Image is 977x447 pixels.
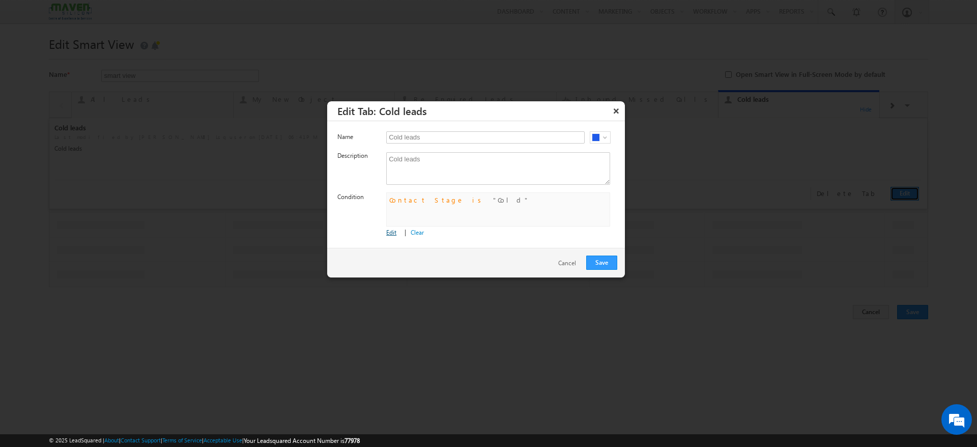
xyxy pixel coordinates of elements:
a: Acceptable Use [204,437,242,443]
button: Save [586,256,617,270]
a: Clear [411,229,424,236]
span: © 2025 LeadSquared | | | | | [49,436,360,445]
button: × [608,102,624,120]
em: Start Chat [138,314,185,327]
span: Cold [493,195,529,204]
img: d_60004797649_company_0_60004797649 [17,53,43,67]
label: Condition [337,192,379,202]
span: is [472,195,485,204]
h3: Edit Tab: Cold leads [337,102,621,120]
label: Description [337,151,379,160]
textarea: Type your message and hit 'Enter' [13,94,186,305]
span: 77978 [344,437,360,444]
a: Contact Support [121,437,161,443]
a: Cancel [558,259,581,268]
div: Minimize live chat window [167,5,191,30]
label: Name [337,132,379,142]
span: Contact Stage [389,195,464,204]
a: Edit [386,229,396,236]
a: Terms of Service [162,437,202,443]
a: About [104,437,119,443]
span: Your Leadsquared Account Number is [244,437,360,444]
span: | [405,228,424,236]
div: Chat with us now [53,53,171,67]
